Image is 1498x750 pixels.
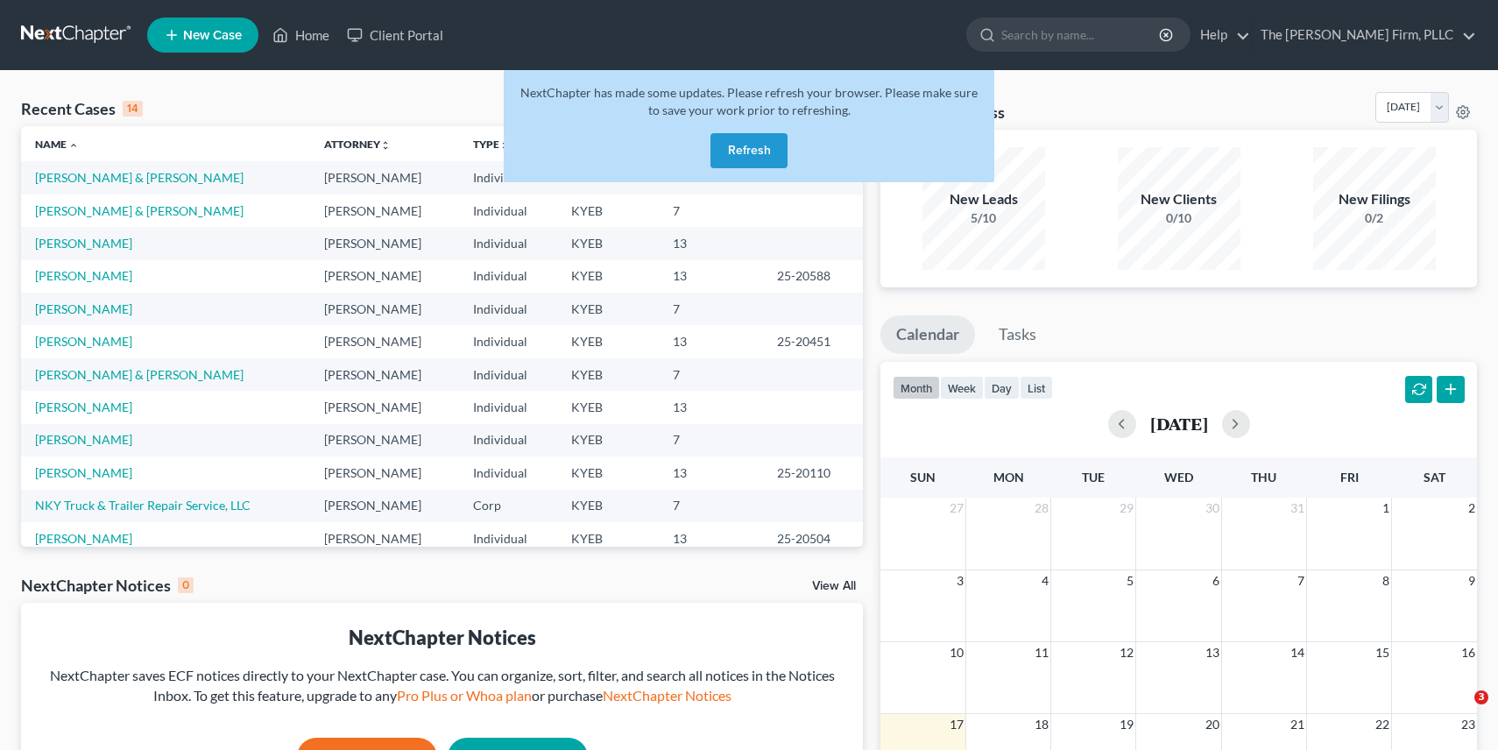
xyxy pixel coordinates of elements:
td: Individual [459,424,557,456]
td: [PERSON_NAME] [310,195,459,227]
td: Corp [459,490,557,522]
a: [PERSON_NAME] [35,465,132,480]
span: 19 [1118,714,1135,735]
span: 20 [1204,714,1221,735]
div: NextChapter Notices [35,624,849,651]
td: Individual [459,325,557,357]
div: NextChapter saves ECF notices directly to your NextChapter case. You can organize, sort, filter, ... [35,666,849,706]
span: 4 [1040,570,1050,591]
span: 12 [1118,642,1135,663]
span: 3 [1474,690,1488,704]
input: Search by name... [1001,18,1162,51]
a: Calendar [880,315,975,354]
td: [PERSON_NAME] [310,522,459,555]
a: Attorneyunfold_more [324,138,391,151]
td: Individual [459,391,557,423]
div: Recent Cases [21,98,143,119]
td: KYEB [557,293,659,325]
span: 13 [1204,642,1221,663]
td: 25-20451 [763,325,863,357]
span: 27 [948,498,965,519]
h2: [DATE] [1150,414,1208,433]
td: [PERSON_NAME] [310,391,459,423]
td: Individual [459,358,557,391]
a: Name expand_less [35,138,79,151]
span: 3 [955,570,965,591]
span: 6 [1211,570,1221,591]
span: 30 [1204,498,1221,519]
span: Tue [1082,470,1105,485]
span: 1 [1381,498,1391,519]
span: New Case [183,29,242,42]
td: KYEB [557,260,659,293]
span: 29 [1118,498,1135,519]
td: 7 [659,195,763,227]
div: New Clients [1118,189,1240,209]
td: Individual [459,260,557,293]
a: NKY Truck & Trailer Repair Service, LLC [35,498,251,513]
a: [PERSON_NAME] [35,236,132,251]
span: 16 [1459,642,1477,663]
div: 0/10 [1118,209,1240,227]
span: 9 [1466,570,1477,591]
a: [PERSON_NAME] [35,432,132,447]
td: 25-20588 [763,260,863,293]
div: 0 [178,577,194,593]
td: 13 [659,260,763,293]
div: New Leads [922,189,1045,209]
span: 10 [948,642,965,663]
a: [PERSON_NAME] [35,334,132,349]
iframe: Intercom live chat [1438,690,1480,732]
div: 5/10 [922,209,1045,227]
a: [PERSON_NAME] & [PERSON_NAME] [35,170,244,185]
a: [PERSON_NAME] [35,400,132,414]
a: [PERSON_NAME] [35,531,132,546]
a: Pro Plus or Whoa plan [397,687,532,704]
td: KYEB [557,358,659,391]
span: 21 [1289,714,1306,735]
i: unfold_more [499,140,510,151]
td: 7 [659,424,763,456]
td: [PERSON_NAME] [310,456,459,489]
span: 18 [1033,714,1050,735]
span: 14 [1289,642,1306,663]
a: [PERSON_NAME] [35,301,132,316]
a: Home [264,19,338,51]
td: [PERSON_NAME] [310,490,459,522]
span: Wed [1164,470,1193,485]
td: KYEB [557,424,659,456]
span: 7 [1296,570,1306,591]
span: Mon [993,470,1024,485]
span: 8 [1381,570,1391,591]
button: list [1020,376,1053,400]
span: Thu [1251,470,1276,485]
button: month [893,376,940,400]
a: Client Portal [338,19,452,51]
td: KYEB [557,456,659,489]
td: KYEB [557,195,659,227]
td: [PERSON_NAME] [310,424,459,456]
span: Fri [1340,470,1359,485]
td: 7 [659,293,763,325]
td: 25-20504 [763,522,863,555]
span: 22 [1374,714,1391,735]
span: 28 [1033,498,1050,519]
td: KYEB [557,227,659,259]
td: 7 [659,358,763,391]
td: [PERSON_NAME] [310,161,459,194]
button: Refresh [710,133,788,168]
div: 14 [123,101,143,117]
td: [PERSON_NAME] [310,325,459,357]
td: [PERSON_NAME] [310,260,459,293]
td: Individual [459,195,557,227]
td: Individual [459,227,557,259]
i: expand_less [68,140,79,151]
a: [PERSON_NAME] [35,268,132,283]
td: [PERSON_NAME] [310,293,459,325]
span: Sun [910,470,936,485]
td: Individual [459,161,557,194]
td: KYEB [557,490,659,522]
td: 13 [659,325,763,357]
span: NextChapter has made some updates. Please refresh your browser. Please make sure to save your wor... [520,85,978,117]
td: Individual [459,293,557,325]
